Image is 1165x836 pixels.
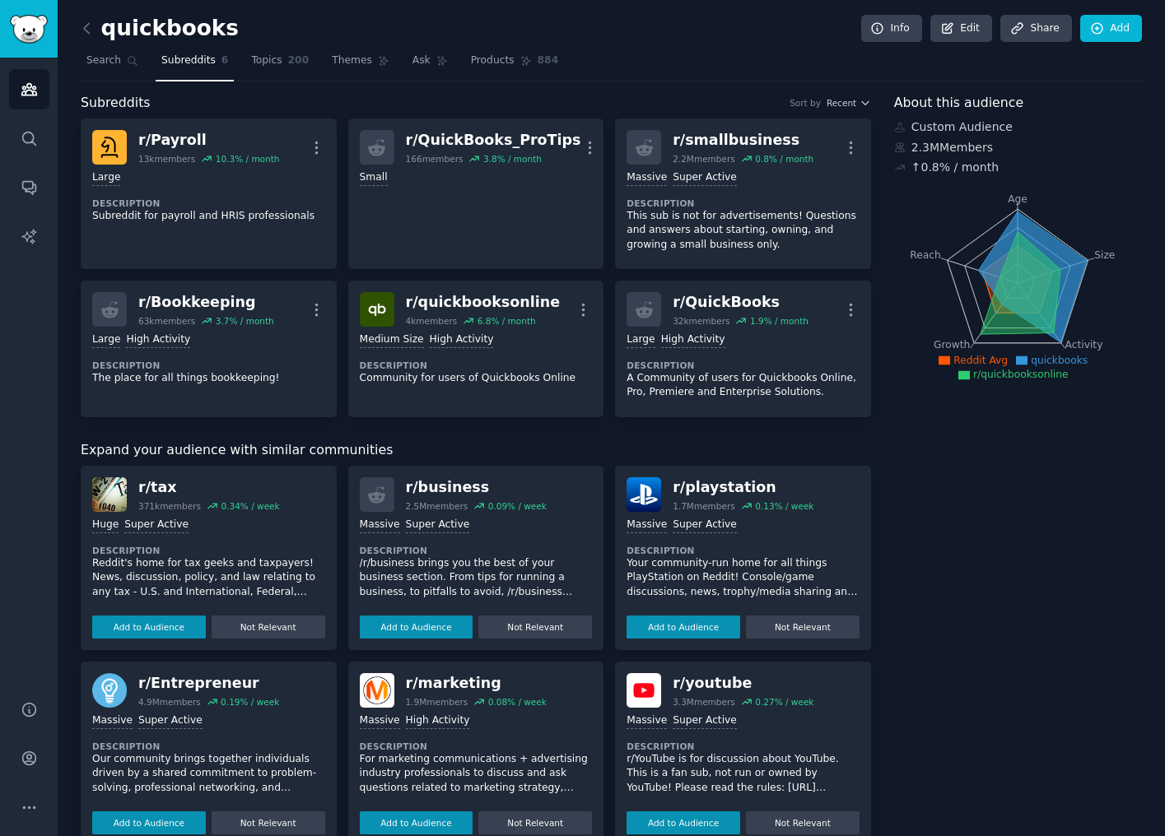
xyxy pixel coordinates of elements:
button: Add to Audience [360,615,473,639]
span: Reddit Avg [953,355,1008,366]
img: youtube [627,673,661,708]
div: ↑ 0.8 % / month [911,159,999,176]
div: 4k members [406,315,458,327]
div: Large [627,332,655,348]
div: Massive [627,518,667,533]
span: r/quickbooksonline [973,369,1069,380]
img: Payroll [92,130,127,165]
a: Search [81,48,144,81]
span: Topics [251,53,282,68]
button: Not Relevant [478,811,592,834]
img: Entrepreneur [92,673,127,708]
p: A Community of users for Quickbooks Online, Pro, Premiere and Enterprise Solutions. [627,371,860,400]
div: Massive [92,713,133,729]
dt: Description [627,360,860,371]
div: r/ smallbusiness [673,130,813,151]
button: Not Relevant [212,615,325,639]
dt: Description [92,360,325,371]
a: Products884 [465,48,564,81]
a: quickbooksonliner/quickbooksonline4kmembers6.8% / monthMedium SizeHigh ActivityDescriptionCommuni... [348,281,604,417]
h2: quickbooks [81,16,239,42]
div: 6.8 % / month [478,315,536,327]
a: Add [1080,15,1142,43]
dt: Description [360,360,593,371]
span: quickbooks [1031,355,1088,366]
div: r/ Entrepreneur [138,673,279,694]
button: Add to Audience [627,811,740,834]
a: Payrollr/Payroll13kmembers10.3% / monthLargeDescriptionSubreddit for payroll and HRIS professionals [81,118,337,269]
div: 0.19 % / week [221,696,279,708]
div: Massive [360,518,400,533]
a: Topics200 [245,48,315,81]
p: This sub is not for advertisements! Questions and answers about starting, owning, and growing a s... [627,209,860,253]
div: r/ QuickBooks [673,292,809,313]
p: The place for all things bookkeeping! [92,371,325,386]
span: 200 [288,53,310,68]
dt: Description [627,197,860,209]
a: r/QuickBooks_ProTips166members3.8% / monthSmall [348,118,604,269]
div: Large [92,170,120,186]
button: Not Relevant [212,811,325,834]
div: 166 members [406,153,464,165]
button: Add to Audience [92,811,206,834]
div: r/ Bookkeeping [138,292,274,313]
span: Themes [332,53,372,68]
div: r/ tax [138,477,280,498]
button: Not Relevant [746,811,860,834]
div: High Activity [661,332,725,348]
div: 371k members [138,500,201,512]
img: GummySearch logo [10,15,48,44]
dt: Description [627,741,860,752]
div: Sort by [790,97,821,109]
div: 0.34 % / week [221,500,279,512]
div: Huge [92,518,119,533]
div: 32k members [673,315,729,327]
p: Your community-run home for all things PlayStation on Reddit! Console/game discussions, news, tro... [627,556,860,600]
div: 2.5M members [406,500,468,512]
div: 0.08 % / week [488,696,547,708]
a: r/QuickBooks32kmembers1.9% / monthLargeHigh ActivityDescriptionA Community of users for Quickbook... [615,281,871,417]
div: Custom Audience [894,118,1142,136]
div: Massive [627,170,667,186]
button: Add to Audience [360,811,473,834]
img: tax [92,477,127,512]
span: Recent [827,97,856,109]
div: 2.2M members [673,153,735,165]
span: Subreddits [161,53,216,68]
div: Super Active [138,713,203,729]
div: r/ Payroll [138,130,279,151]
div: 3.8 % / month [483,153,542,165]
div: High Activity [126,332,190,348]
div: 10.3 % / month [216,153,280,165]
img: playstation [627,477,661,512]
div: 63k members [138,315,195,327]
div: 3.7 % / month [216,315,274,327]
p: /r/business brings you the best of your business section. From tips for running a business, to pi... [360,556,593,600]
button: Add to Audience [627,615,740,639]
dt: Description [360,545,593,556]
span: Expand your audience with similar communities [81,440,393,461]
tspan: Activity [1065,339,1102,351]
span: Subreddits [81,93,151,114]
dt: Description [627,545,860,556]
div: Super Active [124,518,189,533]
div: 0.13 % / week [755,500,813,512]
dt: Description [92,545,325,556]
div: Massive [627,713,667,729]
div: r/ quickbooksonline [406,292,560,313]
a: r/smallbusiness2.2Mmembers0.8% / monthMassiveSuper ActiveDescriptionThis sub is not for advertise... [615,118,871,269]
img: quickbooksonline [360,292,394,327]
span: About this audience [894,93,1023,114]
tspan: Age [1008,193,1028,205]
tspan: Reach [910,248,941,260]
div: 3.3M members [673,696,735,708]
img: marketing [360,673,394,708]
div: Small [360,170,388,186]
a: r/Bookkeeping63kmembers3.7% / monthLargeHigh ActivityDescriptionThe place for all things bookkeep... [81,281,337,417]
div: r/ business [406,477,547,498]
div: r/ playstation [673,477,813,498]
button: Not Relevant [478,615,592,639]
div: High Activity [430,332,494,348]
div: r/ youtube [673,673,813,694]
div: 13k members [138,153,195,165]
